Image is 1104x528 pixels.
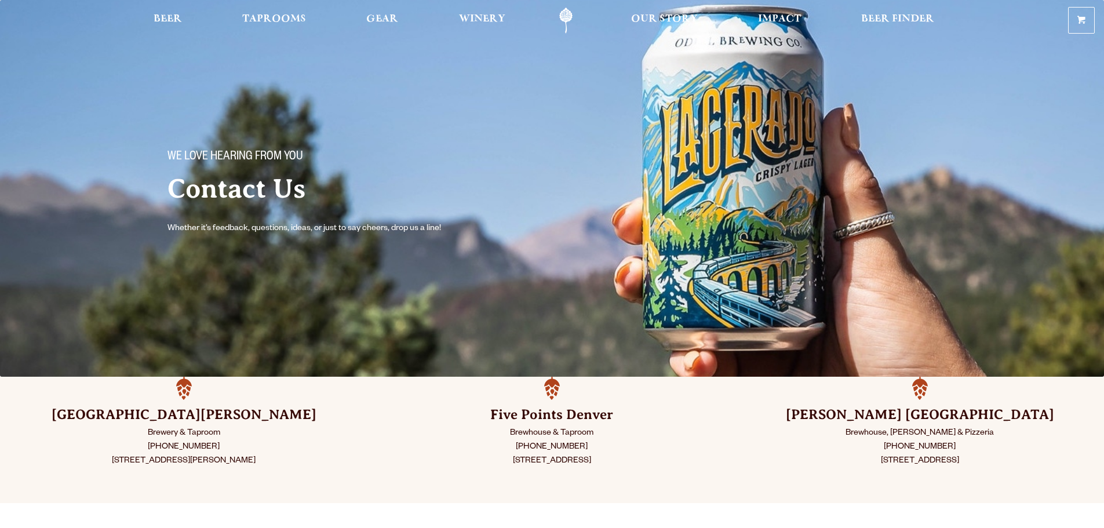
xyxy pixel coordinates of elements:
[29,427,339,468] p: Brewery & Taproom [PHONE_NUMBER] [STREET_ADDRESS][PERSON_NAME]
[167,222,464,236] p: Whether it’s feedback, questions, ideas, or just to say cheers, drop us a line!
[544,8,588,34] a: Odell Home
[235,8,314,34] a: Taprooms
[854,8,942,34] a: Beer Finder
[624,8,705,34] a: Our Story
[29,406,339,424] h3: [GEOGRAPHIC_DATA][PERSON_NAME]
[359,8,406,34] a: Gear
[631,14,698,24] span: Our Story
[765,427,1075,468] p: Brewhouse, [PERSON_NAME] & Pizzeria [PHONE_NUMBER] [STREET_ADDRESS]
[397,427,707,468] p: Brewhouse & Taproom [PHONE_NUMBER] [STREET_ADDRESS]
[167,174,529,203] h2: Contact Us
[242,14,306,24] span: Taprooms
[366,14,398,24] span: Gear
[451,8,513,34] a: Winery
[765,406,1075,424] h3: [PERSON_NAME] [GEOGRAPHIC_DATA]
[861,14,934,24] span: Beer Finder
[459,14,505,24] span: Winery
[750,8,808,34] a: Impact
[154,14,182,24] span: Beer
[146,8,190,34] a: Beer
[397,406,707,424] h3: Five Points Denver
[758,14,801,24] span: Impact
[167,150,303,165] span: We love hearing from you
